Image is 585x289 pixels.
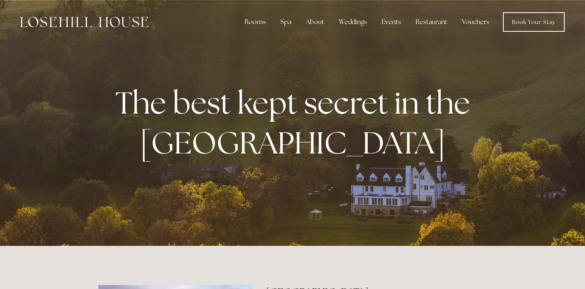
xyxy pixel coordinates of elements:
div: Events [375,14,407,30]
div: Rooms [238,14,272,30]
img: Losehill House [20,17,148,27]
a: Vouchers [455,14,496,30]
div: Restaurant [409,14,454,30]
a: Book Your Stay [503,12,565,32]
div: Spa [274,14,298,30]
div: About [299,14,331,30]
div: Weddings [332,14,373,30]
strong: The best kept secret in the [GEOGRAPHIC_DATA] [115,83,477,162]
